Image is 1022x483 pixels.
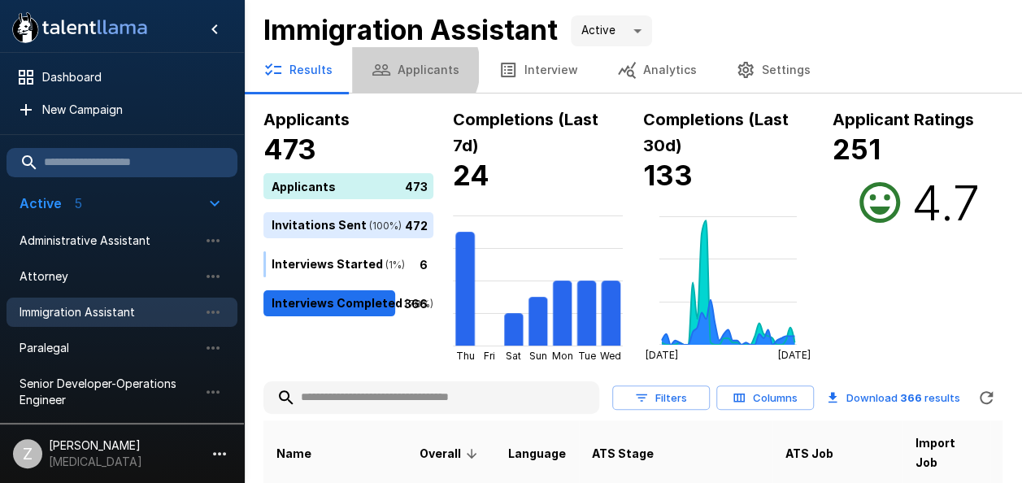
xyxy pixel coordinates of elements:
[479,47,598,93] button: Interview
[263,133,316,166] b: 473
[716,47,830,93] button: Settings
[352,47,479,93] button: Applicants
[404,294,428,311] p: 366
[643,159,693,192] b: 133
[507,350,522,362] tspan: Sat
[612,385,710,411] button: Filters
[484,350,495,362] tspan: Fri
[970,381,1002,414] button: Refreshing...
[405,177,428,194] p: 473
[643,110,789,155] b: Completions (Last 30d)
[900,391,922,404] b: 366
[833,110,974,129] b: Applicant Ratings
[453,159,489,192] b: 24
[571,15,652,46] div: Active
[833,133,881,166] b: 251
[263,13,558,46] b: Immigration Assistant
[529,350,547,362] tspan: Sun
[508,444,566,463] span: Language
[778,349,811,361] tspan: [DATE]
[645,349,677,361] tspan: [DATE]
[420,255,428,272] p: 6
[244,47,352,93] button: Results
[600,350,621,362] tspan: Wed
[276,444,311,463] span: Name
[453,110,598,155] b: Completions (Last 7d)
[263,110,350,129] b: Applicants
[456,350,475,362] tspan: Thu
[716,385,814,411] button: Columns
[420,444,482,463] span: Overall
[820,381,967,414] button: Download 366 results
[785,444,833,463] span: ATS Job
[552,350,573,362] tspan: Mon
[578,350,596,362] tspan: Tue
[911,173,979,232] h2: 4.7
[405,216,428,233] p: 472
[598,47,716,93] button: Analytics
[592,444,654,463] span: ATS Stage
[915,433,977,472] span: Import Job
